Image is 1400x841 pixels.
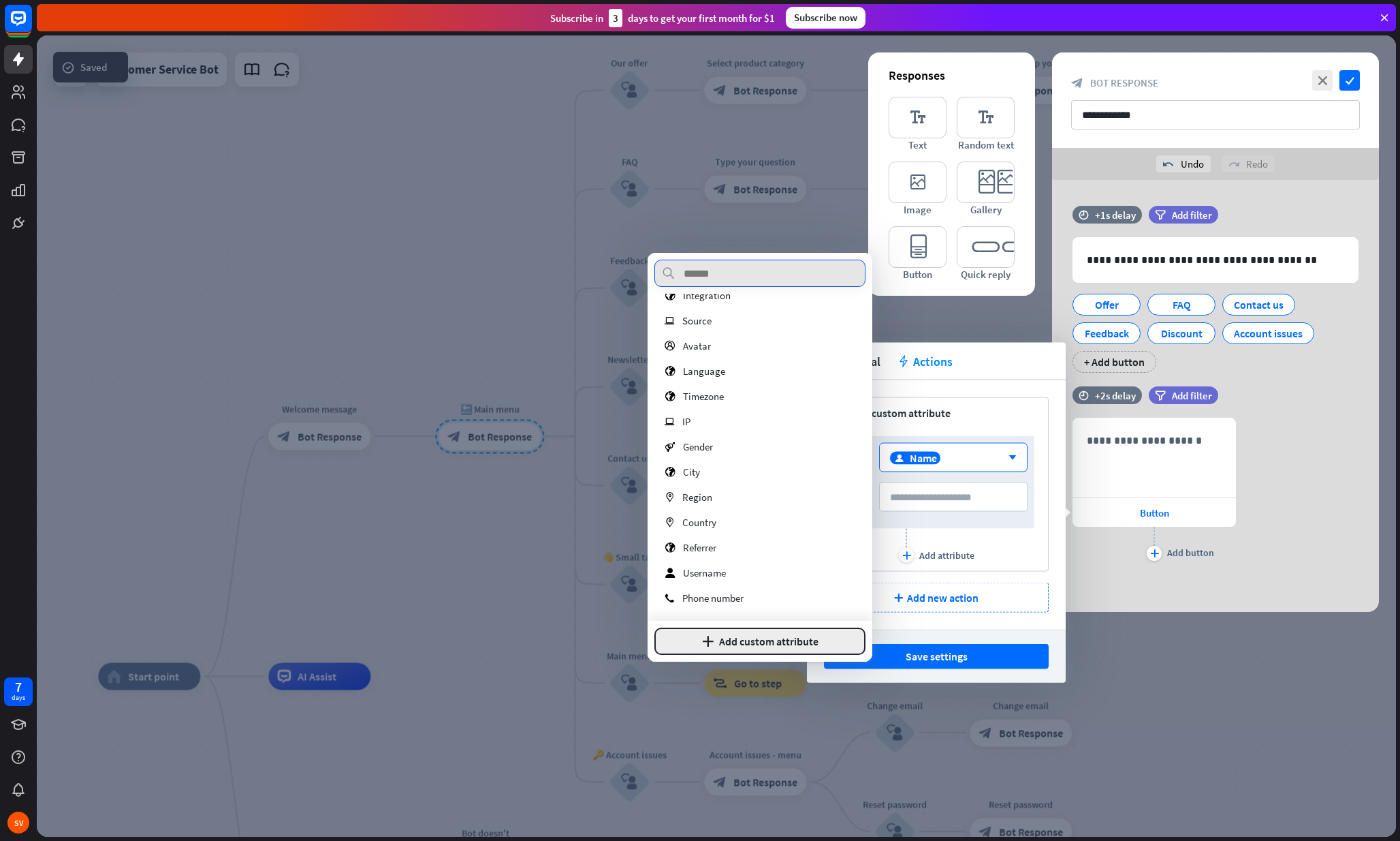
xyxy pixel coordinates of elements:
[1150,549,1159,557] i: plus
[682,314,712,327] span: Source
[665,316,675,326] i: ip
[683,440,713,453] span: Gender
[786,7,865,29] div: Subscribe now
[665,416,675,427] i: ip
[1163,159,1174,170] i: undo
[4,677,33,706] a: 7 days
[683,566,726,579] span: Username
[1071,77,1083,89] i: block_bot_response
[907,591,979,605] span: Add new action
[682,491,712,504] span: Region
[1155,210,1166,220] i: filter
[683,541,716,554] span: Referrer
[1339,70,1360,91] i: check
[1159,323,1204,343] div: Discount
[683,390,724,403] span: Timezone
[1095,389,1136,402] div: +2s delay
[682,516,716,529] span: Country
[665,492,675,502] i: marker
[665,366,675,376] i: globe
[682,415,690,428] span: IP
[824,644,1049,669] button: Save settings
[1234,294,1284,315] div: Contact us
[11,5,52,46] button: Open LiveChat chat widget
[913,353,953,369] span: Actions
[682,592,744,605] span: Phone number
[894,594,903,602] i: plus
[1167,547,1214,559] div: Add button
[665,542,675,553] i: globe
[683,465,700,478] span: City
[15,681,22,693] div: 7
[550,9,775,27] div: Subscribe in days to get your first month for $1
[665,290,675,301] i: globe
[1079,210,1089,219] i: time
[665,568,675,578] i: user
[910,450,937,464] span: Name
[683,289,731,302] span: Integration
[1172,389,1212,402] span: Add filter
[665,593,675,603] i: phone
[665,467,675,477] i: globe
[683,365,725,378] span: Language
[1095,209,1136,221] div: +1s delay
[902,551,911,560] i: plus
[702,636,714,647] i: plus
[683,339,711,352] span: Avatar
[1222,155,1275,172] div: Redo
[1156,155,1211,172] div: Undo
[665,391,675,401] i: globe
[919,549,974,562] div: Add attribute
[1159,294,1204,315] div: FAQ
[654,628,865,655] button: plusAdd custom attribute
[1228,159,1239,170] i: redo
[665,442,675,452] i: gender
[854,406,951,420] div: Set custom attribute
[7,812,29,834] div: SV
[1079,391,1089,400] i: time
[1002,453,1017,461] i: arrow_down
[897,355,910,367] i: action
[665,341,675,351] i: profile
[1090,76,1158,89] span: Bot Response
[609,9,622,27] div: 3
[665,517,675,527] i: marker
[1234,323,1303,343] div: Account issues
[1172,209,1212,221] span: Add filter
[895,454,904,462] i: user
[1140,506,1169,519] span: Button
[1084,294,1129,315] div: Offer
[1084,323,1129,343] div: Feedback
[1155,391,1166,401] i: filter
[1072,351,1156,373] div: + Add button
[12,693,25,703] div: days
[1312,70,1333,91] i: close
